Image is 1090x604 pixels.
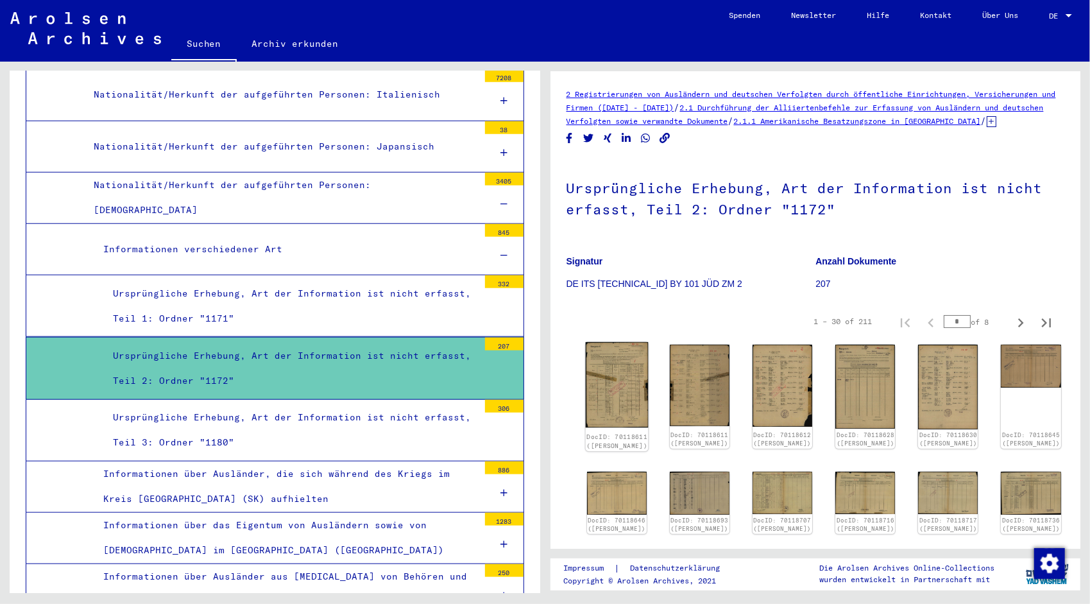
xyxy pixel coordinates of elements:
b: Anzahl Dokumente [815,256,896,266]
p: 207 [815,277,1064,291]
img: yv_logo.png [1023,558,1071,590]
button: Share on WhatsApp [639,130,652,146]
div: | [563,562,735,575]
a: DocID: 70118707 ([PERSON_NAME]) [753,517,811,533]
div: Nationalität/Herkunft der aufgeführten Personen: Italienisch [84,82,479,107]
button: Share on Twitter [582,130,595,146]
div: 7208 [485,69,524,82]
button: Share on Xing [601,130,615,146]
div: Informationen über das Eigentum von Ausländern sowie von [DEMOGRAPHIC_DATA] im [GEOGRAPHIC_DATA] ... [94,513,479,563]
img: 001.jpg [753,472,812,514]
div: Ursprüngliche Erhebung, Art der Information ist nicht erfasst, Teil 1: Ordner "1171" [103,281,479,331]
div: 332 [485,275,524,288]
span: DE [1049,12,1063,21]
a: DocID: 70118693 ([PERSON_NAME]) [670,517,728,533]
a: DocID: 70118716 ([PERSON_NAME]) [837,517,894,533]
a: DocID: 70118645 ([PERSON_NAME]) [1002,431,1060,447]
img: 001.jpg [835,472,895,514]
div: 1 – 30 of 211 [813,316,872,327]
span: / [728,115,734,126]
img: 001.jpg [753,345,812,427]
div: Informationen über Ausländer, die sich während des Kriegs im Kreis [GEOGRAPHIC_DATA] (SK) aufhielten [94,462,479,512]
button: Next page [1008,309,1034,334]
img: 001.jpg [585,342,648,428]
a: DocID: 70118630 ([PERSON_NAME]) [919,431,977,447]
a: Datenschutzerklärung [620,562,735,575]
button: Last page [1034,309,1059,334]
span: / [674,101,680,113]
div: Ursprüngliche Erhebung, Art der Information ist nicht erfasst, Teil 3: Ordner "1180" [103,405,479,455]
img: Arolsen_neg.svg [10,12,161,44]
div: 1283 [485,513,524,526]
div: 886 [485,462,524,474]
button: Share on LinkedIn [620,130,633,146]
div: Informationen verschiedener Art [94,237,479,262]
img: 001.jpg [1001,345,1060,387]
img: Zustimmung ändern [1034,548,1065,579]
span: / [981,115,987,126]
h1: Ursprüngliche Erhebung, Art der Information ist nicht erfasst, Teil 2: Ordner "1172" [566,159,1065,236]
div: Nationalität/Herkunft der aufgeführten Personen: Japansisch [84,134,479,159]
img: 001.jpg [670,472,729,514]
a: DocID: 70118612 ([PERSON_NAME]) [753,431,811,447]
a: DocID: 70118717 ([PERSON_NAME]) [919,517,977,533]
a: 2 Registrierungen von Ausländern und deutschen Verfolgten durch öffentliche Einrichtungen, Versic... [566,89,1056,112]
div: Nationalität/Herkunft der aufgeführten Personen: [DEMOGRAPHIC_DATA] [84,173,479,223]
div: 845 [485,224,524,237]
a: Archiv erkunden [237,28,354,59]
a: Impressum [563,562,614,575]
a: DocID: 70118611 ([PERSON_NAME]) [586,433,647,449]
a: DocID: 70118628 ([PERSON_NAME]) [837,431,894,447]
p: Die Arolsen Archives Online-Collections [820,562,995,574]
img: 001.jpg [918,345,978,429]
button: First page [892,309,918,334]
a: DocID: 70118611 ([PERSON_NAME]) [670,431,728,447]
button: Share on Facebook [563,130,576,146]
div: 38 [485,121,524,134]
div: 250 [485,564,524,577]
a: Suchen [171,28,237,62]
div: Ursprüngliche Erhebung, Art der Information ist nicht erfasst, Teil 2: Ordner "1172" [103,343,479,393]
p: Copyright © Arolsen Archives, 2021 [563,575,735,587]
p: wurden entwickelt in Partnerschaft mit [820,574,995,585]
div: of 8 [944,316,1008,328]
img: 001.jpg [587,472,647,515]
img: 002.jpg [670,345,729,426]
img: 001.jpg [835,345,895,429]
a: 2.1 Durchführung der Alliiertenbefehle zur Erfassung von Ausländern und deutschen Verfolgten sowi... [566,103,1044,126]
p: DE ITS [TECHNICAL_ID] BY 101 JÜD ZM 2 [566,277,815,291]
a: 2.1.1 Amerikanische Besatzungszone in [GEOGRAPHIC_DATA] [734,116,981,126]
div: Zustimmung ändern [1034,548,1064,578]
div: 3405 [485,173,524,186]
div: 207 [485,338,524,350]
div: 306 [485,400,524,413]
a: DocID: 70118646 ([PERSON_NAME]) [588,517,645,533]
a: DocID: 70118736 ([PERSON_NAME]) [1002,517,1060,533]
b: Signatur [566,256,603,266]
button: Copy link [658,130,672,146]
button: Previous page [918,309,944,334]
img: 001.jpg [1001,472,1060,514]
img: 001.jpg [918,472,978,514]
